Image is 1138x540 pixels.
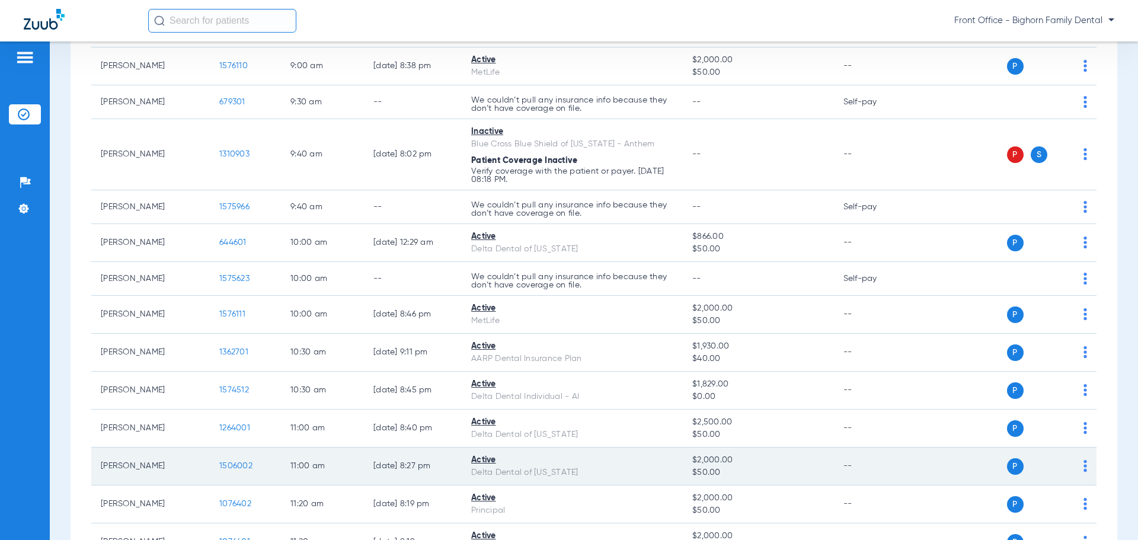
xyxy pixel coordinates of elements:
span: 1264001 [219,424,250,432]
td: 10:30 AM [281,372,364,410]
span: 1362701 [219,348,248,356]
span: P [1007,306,1024,323]
span: 1576111 [219,310,245,318]
td: [DATE] 8:38 PM [364,47,462,85]
span: $50.00 [692,243,824,255]
td: 10:00 AM [281,296,364,334]
td: -- [834,224,914,262]
div: Chat Widget [1079,483,1138,540]
td: [PERSON_NAME] [91,47,210,85]
span: 1506002 [219,462,252,470]
td: Self-pay [834,85,914,119]
span: $50.00 [692,466,824,479]
span: P [1007,420,1024,437]
p: We couldn’t pull any insurance info because they don’t have coverage on file. [471,273,673,289]
td: -- [834,47,914,85]
td: 11:00 AM [281,410,364,448]
td: 11:00 AM [281,448,364,485]
td: -- [364,85,462,119]
span: $50.00 [692,315,824,327]
div: Active [471,340,673,353]
td: -- [834,485,914,523]
div: Active [471,492,673,504]
div: Active [471,416,673,429]
td: -- [834,372,914,410]
input: Search for patients [148,9,296,33]
td: [DATE] 8:40 PM [364,410,462,448]
td: -- [834,119,914,190]
span: -- [692,150,701,158]
img: group-dot-blue.svg [1083,96,1087,108]
td: -- [834,296,914,334]
td: 9:40 AM [281,190,364,224]
span: $50.00 [692,504,824,517]
span: $2,500.00 [692,416,824,429]
span: 1076402 [219,500,251,508]
td: [PERSON_NAME] [91,224,210,262]
span: S [1031,146,1047,163]
td: [PERSON_NAME] [91,334,210,372]
img: group-dot-blue.svg [1083,308,1087,320]
span: $40.00 [692,353,824,365]
div: Active [471,454,673,466]
div: Active [471,231,673,243]
span: $866.00 [692,231,824,243]
span: 1576110 [219,62,248,70]
td: [DATE] 8:02 PM [364,119,462,190]
td: 11:20 AM [281,485,364,523]
p: Verify coverage with the patient or payer. [DATE] 08:18 PM. [471,167,673,184]
td: [DATE] 12:29 AM [364,224,462,262]
p: We couldn’t pull any insurance info because they don’t have coverage on file. [471,201,673,218]
td: [PERSON_NAME] [91,448,210,485]
img: Search Icon [154,15,165,26]
span: P [1007,146,1024,163]
span: P [1007,58,1024,75]
span: $1,829.00 [692,378,824,391]
span: 679301 [219,98,245,106]
div: Inactive [471,126,673,138]
span: 1575623 [219,274,250,283]
div: Active [471,54,673,66]
td: [DATE] 8:27 PM [364,448,462,485]
td: -- [834,410,914,448]
td: 10:30 AM [281,334,364,372]
img: group-dot-blue.svg [1083,237,1087,248]
span: -- [692,98,701,106]
img: group-dot-blue.svg [1083,273,1087,285]
span: 644601 [219,238,247,247]
td: 10:00 AM [281,262,364,296]
td: [PERSON_NAME] [91,410,210,448]
span: 1574512 [219,386,249,394]
td: [DATE] 8:46 PM [364,296,462,334]
div: AARP Dental Insurance Plan [471,353,673,365]
div: MetLife [471,66,673,79]
img: hamburger-icon [15,50,34,65]
span: 1310903 [219,150,250,158]
td: [PERSON_NAME] [91,372,210,410]
td: 10:00 AM [281,224,364,262]
td: -- [834,334,914,372]
td: [PERSON_NAME] [91,485,210,523]
div: Delta Dental of [US_STATE] [471,466,673,479]
span: -- [692,203,701,211]
td: -- [834,448,914,485]
div: Active [471,378,673,391]
td: Self-pay [834,190,914,224]
span: $0.00 [692,391,824,403]
td: [DATE] 8:45 PM [364,372,462,410]
span: $2,000.00 [692,54,824,66]
div: MetLife [471,315,673,327]
span: P [1007,382,1024,399]
img: Zuub Logo [24,9,65,30]
div: Delta Dental of [US_STATE] [471,243,673,255]
td: [DATE] 8:19 PM [364,485,462,523]
span: P [1007,344,1024,361]
td: 9:00 AM [281,47,364,85]
span: Patient Coverage Inactive [471,156,577,165]
span: $50.00 [692,429,824,441]
span: 1575966 [219,203,250,211]
div: Delta Dental Individual - AI [471,391,673,403]
img: group-dot-blue.svg [1083,60,1087,72]
div: Active [471,302,673,315]
td: [PERSON_NAME] [91,190,210,224]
